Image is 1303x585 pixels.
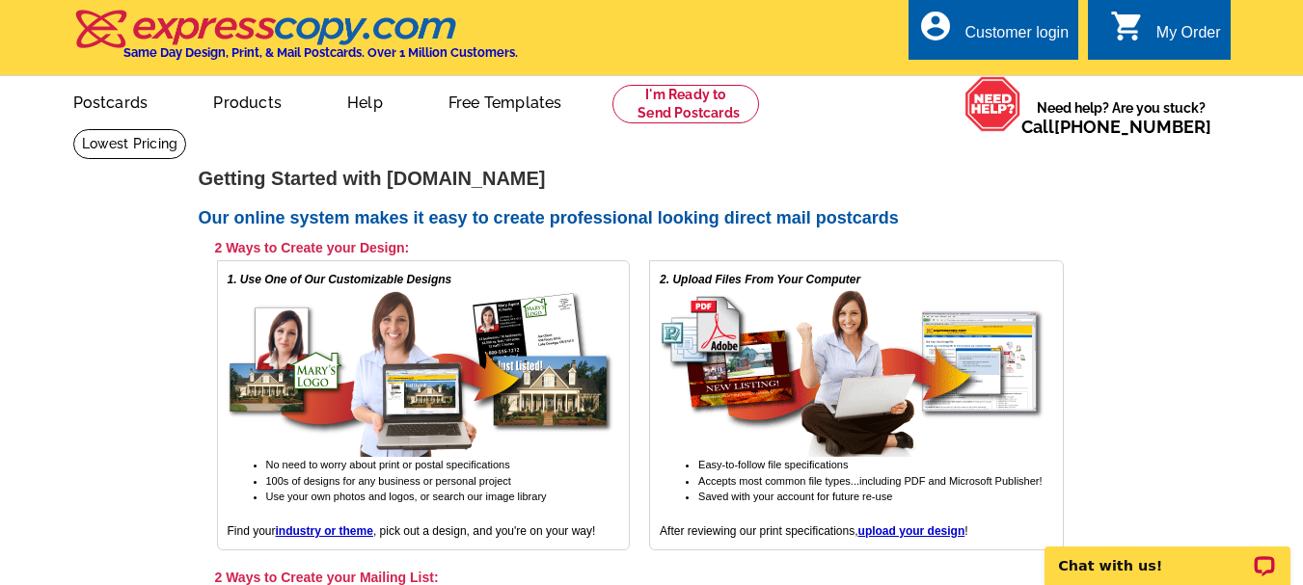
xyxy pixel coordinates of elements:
span: Easy-to-follow file specifications [698,459,848,470]
a: Same Day Design, Print, & Mail Postcards. Over 1 Million Customers. [73,23,518,60]
a: upload your design [858,524,965,538]
em: 2. Upload Files From Your Computer [660,273,860,286]
span: Call [1021,117,1211,137]
h1: Getting Started with [DOMAIN_NAME] [199,169,1105,189]
a: shopping_cart My Order [1110,21,1221,45]
span: Use your own photos and logos, or search our image library [266,491,547,502]
img: upload your own design for free [660,288,1045,457]
span: 100s of designs for any business or personal project [266,475,511,487]
span: No need to worry about print or postal specifications [266,459,510,470]
i: shopping_cart [1110,9,1145,43]
span: Saved with your account for future re-use [698,491,892,502]
h3: 2 Ways to Create your Design: [215,239,1064,256]
i: account_circle [918,9,953,43]
h2: Our online system makes it easy to create professional looking direct mail postcards [199,208,1105,229]
a: account_circle Customer login [918,21,1069,45]
span: Find your , pick out a design, and you're on your way! [228,524,596,538]
span: Need help? Are you stuck? [1021,98,1221,137]
a: Products [182,78,312,123]
em: 1. Use One of Our Customizable Designs [228,273,452,286]
div: My Order [1156,24,1221,51]
iframe: LiveChat chat widget [1032,524,1303,585]
a: Postcards [42,78,179,123]
span: Accepts most common file types...including PDF and Microsoft Publisher! [698,475,1042,487]
a: [PHONE_NUMBER] [1054,117,1211,137]
a: Free Templates [418,78,593,123]
a: Help [316,78,414,123]
img: help [964,76,1021,132]
div: Customer login [964,24,1069,51]
a: industry or theme [276,524,373,538]
h4: Same Day Design, Print, & Mail Postcards. Over 1 Million Customers. [123,45,518,60]
span: After reviewing our print specifications, ! [660,524,967,538]
img: free online postcard designs [228,288,613,457]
